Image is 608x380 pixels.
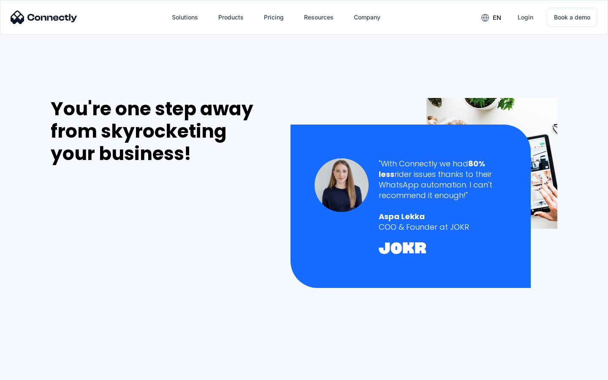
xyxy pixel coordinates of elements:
[493,12,501,24] div: en
[51,98,273,165] div: You're one step away from skyrocketing your business!
[379,158,507,201] div: "With Connectly we had rider issues thanks to their WhatsApp automation. I can't recommend it eno...
[518,11,533,23] div: Login
[218,11,244,23] div: Products
[17,365,51,377] ul: Language list
[511,7,540,27] a: Login
[257,7,290,27] a: Pricing
[172,11,198,23] div: Solutions
[8,365,51,377] aside: Language selected: English
[379,222,507,232] div: COO & Founder at JOKR
[304,11,334,23] div: Resources
[11,11,77,24] img: Connectly Logo
[51,175,177,369] iframe: Form 0
[354,11,380,23] div: Company
[379,158,485,179] strong: 80% less
[379,211,425,222] strong: Aspa Lekka
[264,11,284,23] div: Pricing
[547,8,597,27] a: Book a demo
